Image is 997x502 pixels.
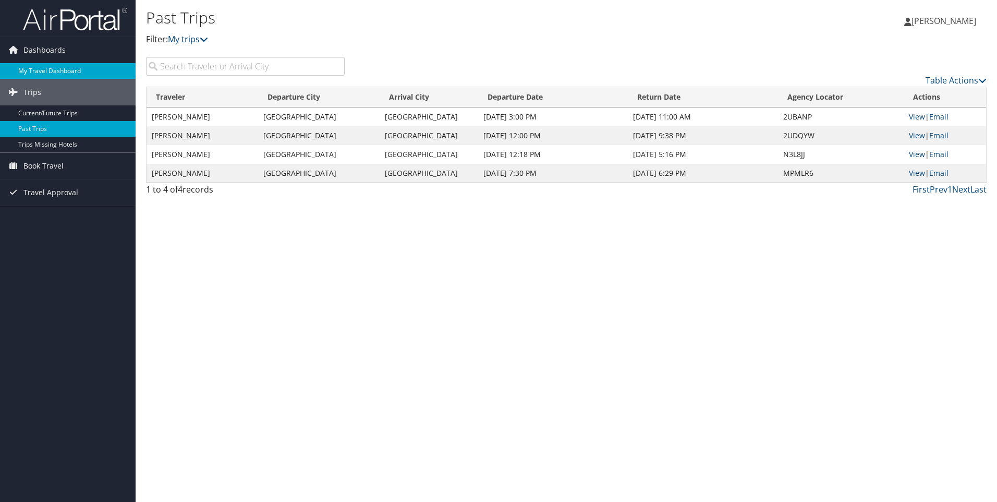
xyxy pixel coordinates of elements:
td: [GEOGRAPHIC_DATA] [258,126,380,145]
td: [PERSON_NAME] [147,107,258,126]
td: [DATE] 3:00 PM [478,107,628,126]
td: [PERSON_NAME] [147,164,258,183]
td: 2UBANP [778,107,904,126]
span: 4 [178,184,183,195]
a: Prev [930,184,947,195]
th: Departure Date: activate to sort column ascending [478,87,628,107]
span: Trips [23,79,41,105]
span: Book Travel [23,153,64,179]
td: [DATE] 12:00 PM [478,126,628,145]
td: [GEOGRAPHIC_DATA] [380,145,478,164]
a: [PERSON_NAME] [904,5,987,37]
td: MPMLR6 [778,164,904,183]
a: View [909,149,925,159]
a: Email [929,112,949,122]
th: Departure City: activate to sort column ascending [258,87,380,107]
th: Traveler: activate to sort column ascending [147,87,258,107]
th: Return Date: activate to sort column ascending [628,87,778,107]
td: [DATE] 7:30 PM [478,164,628,183]
td: | [904,107,986,126]
td: N3L8JJ [778,145,904,164]
span: Dashboards [23,37,66,63]
td: [PERSON_NAME] [147,145,258,164]
img: airportal-logo.png [23,7,127,31]
td: [GEOGRAPHIC_DATA] [258,107,380,126]
td: | [904,145,986,164]
p: Filter: [146,33,707,46]
a: Next [952,184,970,195]
th: Actions [904,87,986,107]
a: View [909,130,925,140]
td: [GEOGRAPHIC_DATA] [380,164,478,183]
td: [DATE] 12:18 PM [478,145,628,164]
td: [DATE] 5:16 PM [628,145,778,164]
th: Agency Locator: activate to sort column ascending [778,87,904,107]
th: Arrival City: activate to sort column ascending [380,87,478,107]
td: [GEOGRAPHIC_DATA] [258,145,380,164]
td: [GEOGRAPHIC_DATA] [258,164,380,183]
input: Search Traveler or Arrival City [146,57,345,76]
td: [GEOGRAPHIC_DATA] [380,126,478,145]
a: My trips [168,33,208,45]
a: 1 [947,184,952,195]
h1: Past Trips [146,7,707,29]
a: Last [970,184,987,195]
td: | [904,164,986,183]
td: [GEOGRAPHIC_DATA] [380,107,478,126]
span: Travel Approval [23,180,78,206]
td: [DATE] 9:38 PM [628,126,778,145]
a: View [909,112,925,122]
td: [DATE] 6:29 PM [628,164,778,183]
td: [PERSON_NAME] [147,126,258,145]
a: View [909,168,925,178]
a: Email [929,130,949,140]
td: [DATE] 11:00 AM [628,107,778,126]
a: Email [929,149,949,159]
a: Table Actions [926,75,987,86]
td: | [904,126,986,145]
a: Email [929,168,949,178]
div: 1 to 4 of records [146,183,345,201]
span: [PERSON_NAME] [911,15,976,27]
a: First [913,184,930,195]
td: 2UDQYW [778,126,904,145]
